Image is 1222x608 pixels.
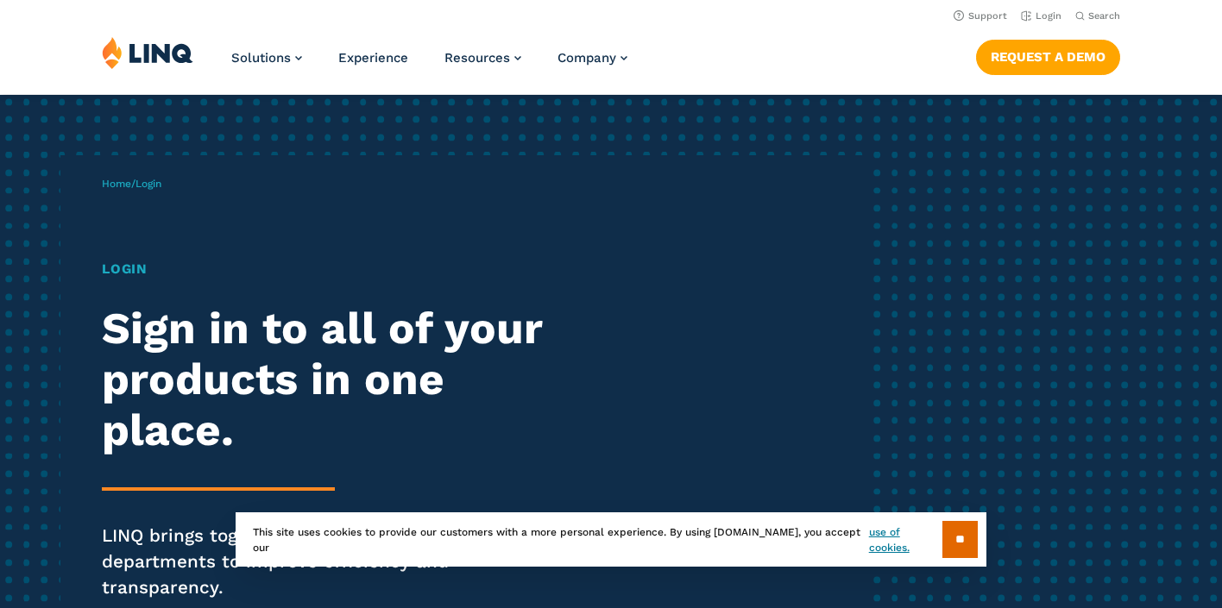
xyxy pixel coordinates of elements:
[954,10,1007,22] a: Support
[444,50,510,66] span: Resources
[135,178,161,190] span: Login
[869,524,942,555] a: use of cookies.
[444,50,521,66] a: Resources
[102,303,573,454] h2: Sign in to all of your products in one place.
[231,36,627,93] nav: Primary Navigation
[102,523,573,600] p: LINQ brings together students, parents and all your departments to improve efficiency and transpa...
[976,36,1120,74] nav: Button Navigation
[231,50,291,66] span: Solutions
[102,259,573,279] h1: Login
[557,50,627,66] a: Company
[236,512,986,567] div: This site uses cookies to provide our customers with a more personal experience. By using [DOMAIN...
[1021,10,1061,22] a: Login
[1075,9,1120,22] button: Open Search Bar
[102,36,193,69] img: LINQ | K‑12 Software
[231,50,302,66] a: Solutions
[102,178,161,190] span: /
[1088,10,1120,22] span: Search
[102,178,131,190] a: Home
[557,50,616,66] span: Company
[976,40,1120,74] a: Request a Demo
[338,50,408,66] a: Experience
